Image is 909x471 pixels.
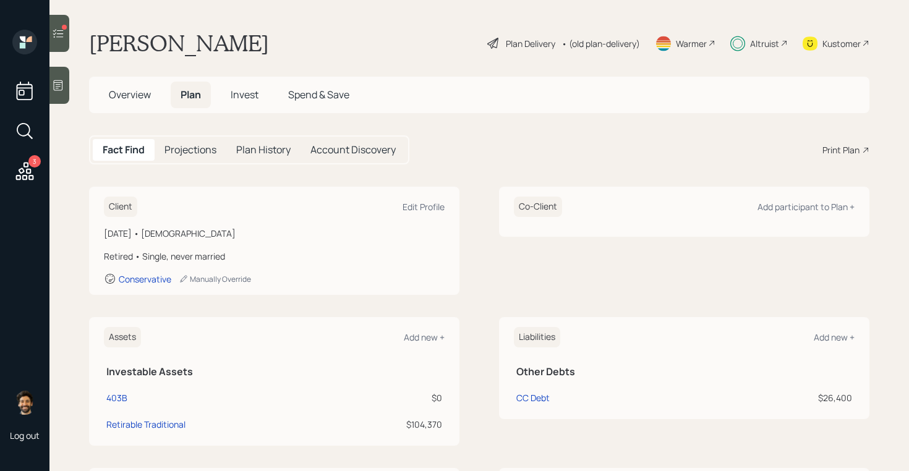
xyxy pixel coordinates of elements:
div: [DATE] • [DEMOGRAPHIC_DATA] [104,227,445,240]
div: $26,400 [685,391,852,404]
h6: Co-Client [514,197,562,217]
div: Edit Profile [403,201,445,213]
div: Kustomer [822,37,861,50]
div: Plan Delivery [506,37,555,50]
h5: Fact Find [103,144,145,156]
div: Log out [10,430,40,441]
img: eric-schwartz-headshot.png [12,390,37,415]
span: Invest [231,88,258,101]
div: 403B [106,391,127,404]
div: Conservative [119,273,171,285]
div: Add new + [404,331,445,343]
h6: Client [104,197,137,217]
span: Overview [109,88,151,101]
h1: [PERSON_NAME] [89,30,269,57]
h6: Assets [104,327,141,347]
h5: Investable Assets [106,366,442,378]
div: Add participant to Plan + [757,201,855,213]
h6: Liabilities [514,327,560,347]
h5: Plan History [236,144,291,156]
div: $104,370 [336,418,442,431]
div: Retirable Traditional [106,418,186,431]
div: • (old plan-delivery) [561,37,640,50]
div: Manually Override [179,274,251,284]
div: Retired • Single, never married [104,250,445,263]
span: Plan [181,88,201,101]
h5: Account Discovery [310,144,396,156]
h5: Other Debts [516,366,852,378]
span: Spend & Save [288,88,349,101]
div: CC Debt [516,391,550,404]
h5: Projections [164,144,216,156]
div: Print Plan [822,143,860,156]
div: Warmer [676,37,707,50]
div: Add new + [814,331,855,343]
div: Altruist [750,37,779,50]
div: $0 [336,391,442,404]
div: 3 [28,155,41,168]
